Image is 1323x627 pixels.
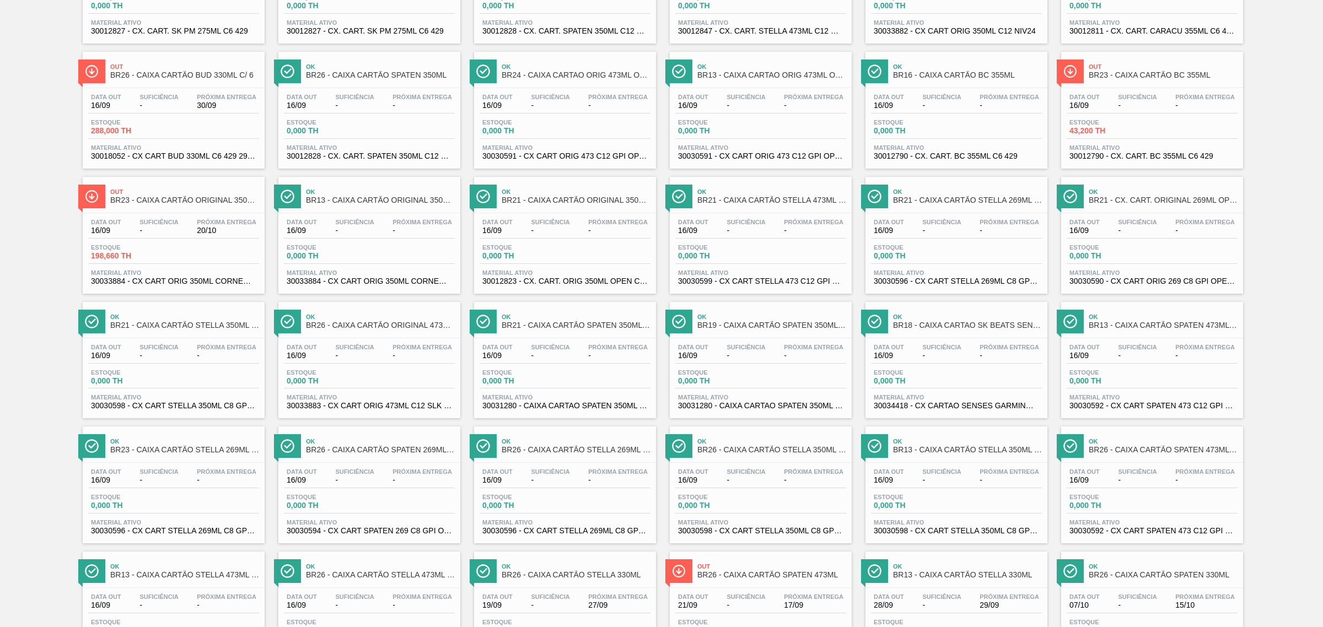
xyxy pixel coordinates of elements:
[91,344,121,350] span: Data out
[1069,244,1147,251] span: Estoque
[531,352,569,360] span: -
[874,226,904,235] span: 16/09
[139,468,178,475] span: Suficiência
[922,101,961,110] span: -
[281,439,294,453] img: Ícone
[306,313,455,320] span: Ok
[281,190,294,203] img: Ícone
[482,152,648,160] span: 30030591 - CX CART ORIG 473 C12 GPI OPEN CORNER
[588,94,648,100] span: Próxima Entrega
[678,144,843,151] span: Material ativo
[1069,19,1235,26] span: Material ativo
[91,19,256,26] span: Material ativo
[91,127,168,135] span: 288,000 TH
[287,344,317,350] span: Data out
[482,352,513,360] span: 16/09
[482,394,648,401] span: Material ativo
[1069,94,1100,100] span: Data out
[502,313,650,320] span: Ok
[91,277,256,285] span: 30033884 - CX CART ORIG 350ML CORNER C12 NIV24
[672,439,686,453] img: Ícone
[1069,369,1147,376] span: Estoque
[922,344,961,350] span: Suficiência
[1053,294,1249,419] a: ÍconeOkBR13 - CAIXA CARTÃO SPATEN 473ML OPEN CORNERData out16/09Suficiência-Próxima Entrega-Estoq...
[91,269,256,276] span: Material ativo
[306,63,455,70] span: Ok
[110,196,259,204] span: BR23 - CAIXA CARTÃO ORIGINAL 350ML OPEN CORNER
[893,188,1042,195] span: Ok
[476,190,490,203] img: Ícone
[85,439,99,453] img: Ícone
[874,402,1039,410] span: 30034418 - CX CARTAO SENSES GARMINO 269ML LN C6
[784,94,843,100] span: Próxima Entrega
[482,2,560,10] span: 0,000 TH
[1053,169,1249,294] a: ÍconeOkBR21 - CX. CART. ORIGINAL 269ML OPEN CORNERData out16/09Suficiência-Próxima Entrega-Estoqu...
[91,94,121,100] span: Data out
[922,226,961,235] span: -
[91,27,256,35] span: 30012827 - CX. CART. SK PM 275ML C6 429
[270,44,466,169] a: ÍconeOkBR26 - CAIXA CARTÃO SPATEN 350MLData out16/09Suficiência-Próxima Entrega-Estoque0,000 THMa...
[482,27,648,35] span: 30012828 - CX. CART. SPATEN 350ML C12 429
[874,369,951,376] span: Estoque
[91,244,168,251] span: Estoque
[1069,119,1147,126] span: Estoque
[287,152,452,160] span: 30012828 - CX. CART. SPATEN 350ML C12 429
[91,394,256,401] span: Material ativo
[678,119,755,126] span: Estoque
[1069,152,1235,160] span: 30012790 - CX. CART. BC 355ML C6 429
[1069,252,1147,260] span: 0,000 TH
[335,352,374,360] span: -
[482,377,560,385] span: 0,000 TH
[893,446,1042,454] span: BR13 - CAIXA CARTÃO STELLA 350ML OPEN CORNER
[874,94,904,100] span: Data out
[1063,439,1077,453] img: Ícone
[1175,226,1235,235] span: -
[857,169,1053,294] a: ÍconeOkBR21 - CAIXA CARTÃO STELLA 269ML OPEN CORNERData out16/09Suficiência-Próxima Entrega-Estoq...
[874,252,951,260] span: 0,000 TH
[1089,188,1238,195] span: Ok
[678,252,755,260] span: 0,000 TH
[287,226,317,235] span: 16/09
[697,313,846,320] span: Ok
[672,64,686,78] img: Ícone
[588,226,648,235] span: -
[306,446,455,454] span: BR26 - CAIXA CARTÃO SPATEN 269ML OPEN CORNER
[392,94,452,100] span: Próxima Entrega
[482,119,560,126] span: Estoque
[1089,446,1238,454] span: BR26 - CAIXA CARTÃO SPATEN 473ML OPEN CORNER
[502,188,650,195] span: Ok
[139,226,178,235] span: -
[306,71,455,79] span: BR26 - CAIXA CARTÃO SPATEN 350ML
[1053,44,1249,169] a: ÍconeOutBR23 - CAIXA CARTÃO BC 355MLData out16/09Suficiência-Próxima Entrega-Estoque43,200 THMate...
[287,119,364,126] span: Estoque
[672,315,686,328] img: Ícone
[91,468,121,475] span: Data out
[287,269,452,276] span: Material ativo
[335,344,374,350] span: Suficiência
[1069,402,1235,410] span: 30030592 - CX CART SPATEN 473 C12 GPI OPEN CORNER
[1118,94,1157,100] span: Suficiência
[482,219,513,225] span: Data out
[306,196,455,204] span: BR13 - CAIXA CARTÃO ORIGINAL 350ML OPEN CORNER
[893,196,1042,204] span: BR21 - CAIXA CARTÃO STELLA 269ML OPEN CORNER
[661,418,857,543] a: ÍconeOkBR26 - CAIXA CARTÃO STELLA 350ML OPEN CORNERData out16/09Suficiência-Próxima Entrega-Estoq...
[1069,2,1147,10] span: 0,000 TH
[287,394,452,401] span: Material ativo
[139,352,178,360] span: -
[85,315,99,328] img: Ícone
[476,315,490,328] img: Ícone
[1069,219,1100,225] span: Data out
[1089,438,1238,445] span: Ok
[874,101,904,110] span: 16/09
[784,219,843,225] span: Próxima Entrega
[1118,219,1157,225] span: Suficiência
[531,344,569,350] span: Suficiência
[335,226,374,235] span: -
[1069,226,1100,235] span: 16/09
[1118,101,1157,110] span: -
[110,63,259,70] span: Out
[392,219,452,225] span: Próxima Entrega
[874,219,904,225] span: Data out
[85,190,99,203] img: Ícone
[588,101,648,110] span: -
